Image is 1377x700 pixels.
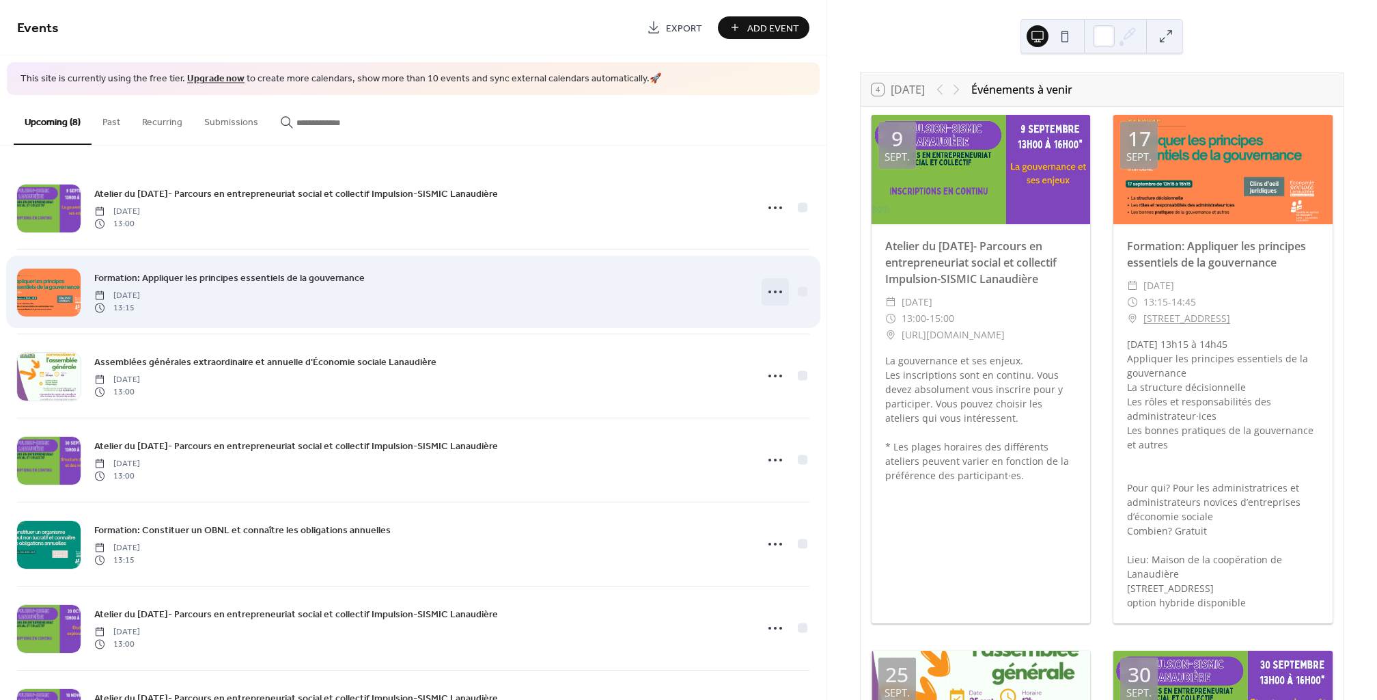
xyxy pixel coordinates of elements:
span: [DATE] [94,625,140,638]
div: Atelier du [DATE]- Parcours en entrepreneuriat social et collectif Impulsion-SISMIC Lanaudière [872,238,1091,287]
span: 15:00 [930,310,954,327]
span: Events [17,15,59,42]
div: ​ [885,310,896,327]
span: 13:00 [94,386,140,399]
a: [STREET_ADDRESS] [1143,310,1230,327]
span: Add Event [747,21,799,36]
div: ​ [1127,294,1138,310]
div: [DATE] 13h15 à 14h45 Appliquer les principes essentiels de la gouvernance La structure décisionne... [1113,337,1333,610]
span: 13:15 [94,554,140,567]
div: Événements à venir [971,81,1072,98]
span: Assemblées générales extraordinaire et annuelle d'Économie sociale Lanaudière [94,355,436,369]
span: 13:00 [902,310,926,327]
span: 13:00 [94,470,140,483]
span: [DATE] [94,541,140,554]
span: - [1168,294,1171,310]
span: Atelier du [DATE]- Parcours en entrepreneuriat social et collectif Impulsion-SISMIC Lanaudière [94,607,498,621]
div: ​ [885,294,896,310]
span: [DATE] [94,289,140,301]
a: Atelier du [DATE]- Parcours en entrepreneuriat social et collectif Impulsion-SISMIC Lanaudière [94,186,498,202]
div: ​ [1127,310,1138,327]
span: [DATE] [1143,278,1174,294]
div: sept. [1126,152,1152,162]
span: [URL][DOMAIN_NAME] [902,327,1005,343]
a: Formation: Appliquer les principes essentiels de la gouvernance [94,270,365,286]
div: 30 [1128,664,1151,685]
button: Recurring [131,95,193,144]
div: sept. [885,152,910,162]
div: sept. [1126,688,1152,698]
div: 9 [891,129,903,149]
span: Formation: Appliquer les principes essentiels de la gouvernance [94,271,365,285]
div: 25 [885,664,908,685]
span: [DATE] [94,373,140,386]
div: ​ [885,327,896,343]
div: sept. [885,688,910,698]
button: Past [92,95,131,144]
span: - [926,310,930,327]
span: [DATE] [94,205,140,217]
a: Atelier du [DATE]- Parcours en entrepreneuriat social et collectif Impulsion-SISMIC Lanaudière [94,438,498,454]
button: Submissions [193,95,269,144]
span: 13:00 [94,218,140,230]
span: [DATE] [902,294,932,310]
span: 13:15 [1143,294,1168,310]
a: Formation: Constituer un OBNL et connaître les obligations annuelles [94,522,391,538]
div: ​ [1127,278,1138,294]
span: Formation: Constituer un OBNL et connaître les obligations annuelles [94,523,391,537]
a: Atelier du [DATE]- Parcours en entrepreneuriat social et collectif Impulsion-SISMIC Lanaudière [94,606,498,622]
span: Atelier du [DATE]- Parcours en entrepreneuriat social et collectif Impulsion-SISMIC Lanaudière [94,187,498,201]
span: 13:00 [94,638,140,651]
span: This site is currently using the free tier. to create more calendars, show more than 10 events an... [20,72,661,86]
a: Export [637,16,712,39]
a: Upgrade now [187,70,245,88]
div: La gouvernance et ses enjeux. Les inscriptions sont en continu. Vous devez absolument vous inscri... [872,353,1091,483]
span: 13:15 [94,302,140,314]
div: 17 [1128,129,1151,149]
button: Upcoming (8) [14,95,92,145]
a: Assemblées générales extraordinaire et annuelle d'Économie sociale Lanaudière [94,354,436,370]
span: 14:45 [1171,294,1196,310]
div: Formation: Appliquer les principes essentiels de la gouvernance [1113,238,1333,271]
span: [DATE] [94,457,140,470]
span: Atelier du [DATE]- Parcours en entrepreneuriat social et collectif Impulsion-SISMIC Lanaudière [94,439,498,453]
button: Add Event [718,16,809,39]
span: Export [666,21,702,36]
